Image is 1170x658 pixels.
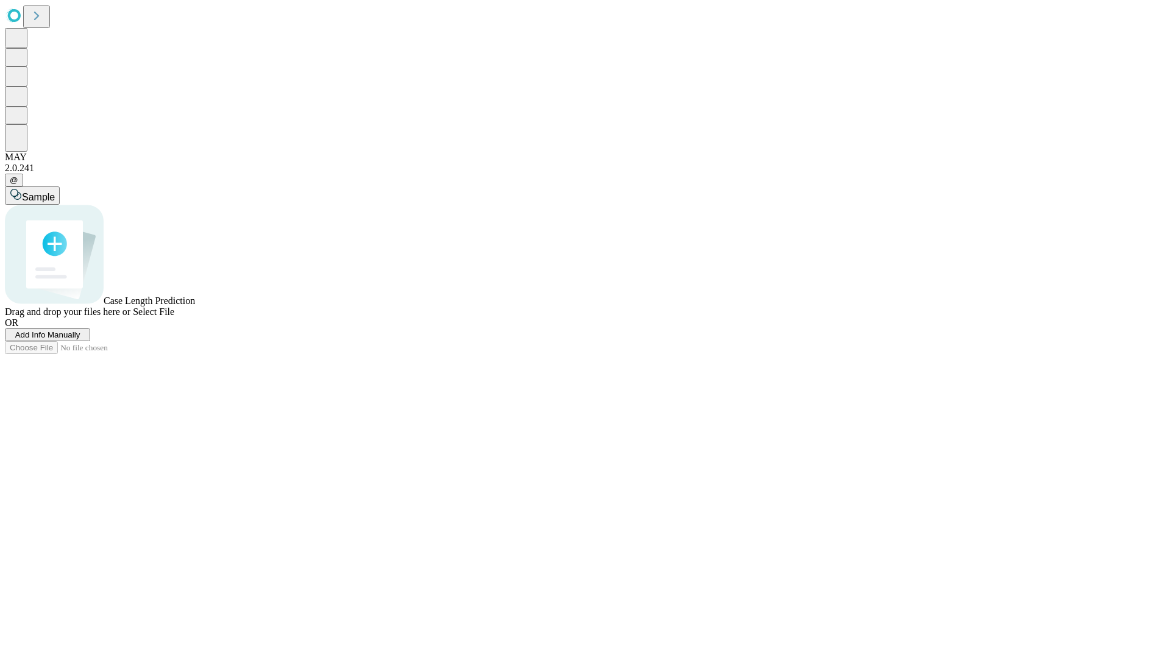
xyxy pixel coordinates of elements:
span: Case Length Prediction [104,295,195,306]
span: Add Info Manually [15,330,80,339]
button: @ [5,174,23,186]
span: @ [10,175,18,185]
span: Sample [22,192,55,202]
button: Add Info Manually [5,328,90,341]
span: Drag and drop your files here or [5,306,130,317]
div: 2.0.241 [5,163,1165,174]
span: Select File [133,306,174,317]
div: MAY [5,152,1165,163]
span: OR [5,317,18,328]
button: Sample [5,186,60,205]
